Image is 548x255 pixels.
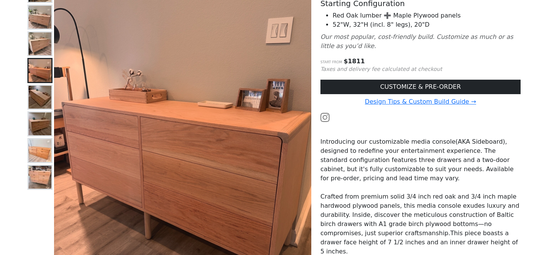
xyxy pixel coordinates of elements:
[29,6,51,29] img: Japanese Style Media Console /w 6-drawer 52W x 20D x 32H Overall View
[320,80,521,94] a: CUSTOMIZE & PRE-ORDER
[29,139,51,162] img: Straight Corner Cherry 6-drawer Dresser 60W x 30H x 20D
[344,58,365,65] span: $ 1811
[320,60,342,64] small: Start from
[333,11,521,20] li: Red Oak lumber ➕ Maple Plywood panels
[320,137,521,183] p: Introducing our customizable media console(AKA Sideboard), designed to redefine your entertainmen...
[29,166,51,189] img: Japanese Style Media Console /w Custom 8-drawer 48W x 24D x 40H
[320,66,442,72] small: Taxes and delivery fee calculated at checkout
[320,33,513,50] i: Our most popular, cost-friendly build. Customize as much or as little as you’d like.
[365,98,476,105] a: Design Tips & Custom Build Guide →
[29,59,51,82] img: Japanese Style Media Console /w 6-drawer 60W x 20D x 32H /w Blank Drawer Faces
[29,86,51,109] img: Japanese Style Media Console /w 6-drawer 52W x 20D x 34H
[29,112,51,135] img: Japanese Style Media Console /w 6-drawer 52W x 20D x 34H - Left View
[333,20,521,29] li: 52"W, 32"H (incl. 8" legs), 20"D
[29,32,51,55] img: Japanese Style Media Console /w 6-drawer 52W x 20D x 32H Corner View
[320,113,330,120] a: Watch the build video or pictures on Instagram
